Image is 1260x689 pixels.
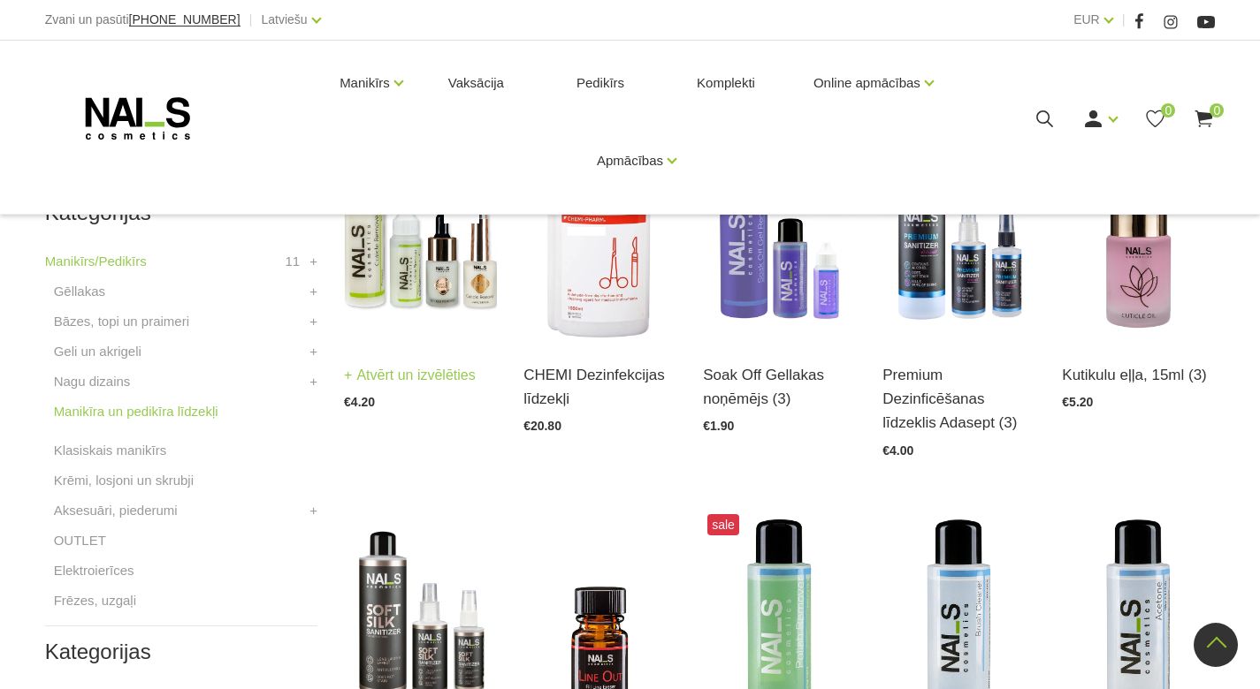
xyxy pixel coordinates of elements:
[340,48,390,118] a: Manikīrs
[54,281,105,302] a: Gēllakas
[813,48,920,118] a: Online apmācības
[309,341,317,362] a: +
[309,281,317,302] a: +
[344,131,497,341] img: Līdzeklis kutikulas mīkstināšanai un irdināšanai vien pāris sekunžu laikā. Ideāli piemērots kutik...
[1193,108,1215,130] a: 0
[249,9,253,31] span: |
[309,500,317,521] a: +
[45,9,241,31] div: Zvani un pasūti
[1062,395,1093,409] span: €5.20
[54,440,167,461] a: Klasiskais manikīrs
[54,341,141,362] a: Geli un akrigeli
[523,131,676,341] img: STERISEPT INSTRU 1L (SPORICĪDS)Sporicīds instrumentu dezinfekcijas un mazgāšanas līdzeklis invent...
[703,131,856,341] img: Profesionāls šķīdums gellakas un citu “soak off” produktu ātrai noņemšanai.Nesausina rokas.Tilpum...
[434,41,518,125] a: Vaksācija
[309,251,317,272] a: +
[54,470,194,491] a: Krēmi, losjoni un skrubji
[54,560,134,581] a: Elektroierīces
[309,371,317,392] a: +
[54,371,131,392] a: Nagu dizains
[1122,9,1126,31] span: |
[597,125,663,196] a: Apmācības
[1210,103,1224,117] span: 0
[309,311,317,332] a: +
[54,500,178,521] a: Aksesuāri, piederumi
[54,590,136,611] a: Frēzes, uzgaļi
[562,41,638,125] a: Pedikīrs
[285,251,300,272] span: 11
[1161,103,1175,117] span: 0
[129,12,241,26] span: [PHONE_NUMBER]
[703,419,734,433] span: €1.90
[703,363,856,411] a: Soak Off Gellakas noņēmējs (3)
[523,419,561,433] span: €20.80
[882,443,913,458] span: €4.00
[344,395,375,409] span: €4.20
[262,9,308,30] a: Latviešu
[45,251,147,272] a: Manikīrs/Pedikīrs
[45,640,317,663] h2: Kategorijas
[707,514,739,535] span: sale
[344,363,476,388] a: Atvērt un izvēlēties
[1144,108,1166,130] a: 0
[1062,363,1215,387] a: Kutikulu eļļa, 15ml (3)
[54,401,218,422] a: Manikīra un pedikīra līdzekļi
[1062,131,1215,341] img: Mitrinoša, mīkstinoša un aromātiska kutikulas eļļa. Bagāta ar nepieciešamo omega-3, 6 un 9, kā ar...
[54,311,189,332] a: Bāzes, topi un praimeri
[129,13,241,26] a: [PHONE_NUMBER]
[1073,9,1100,30] a: EUR
[882,363,1035,435] a: Premium Dezinficēšanas līdzeklis Adasept (3)
[683,41,769,125] a: Komplekti
[54,530,106,551] a: OUTLET
[523,363,676,411] a: CHEMI Dezinfekcijas līdzekļi
[882,131,1035,341] img: Pielietošanas sfēra profesionālai lietošanai: Medicīnisks līdzeklis paredzēts roku un virsmu dezi...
